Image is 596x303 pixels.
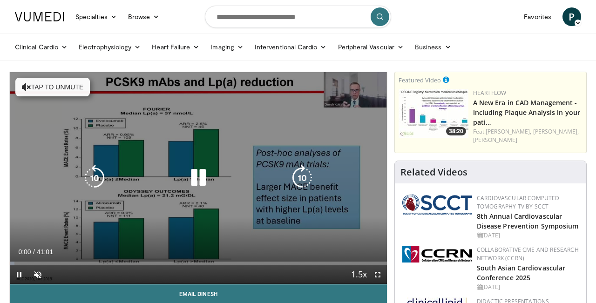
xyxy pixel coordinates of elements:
a: 38:20 [399,89,468,138]
video-js: Video Player [10,72,387,284]
small: Featured Video [399,76,441,84]
a: Browse [122,7,165,26]
a: Heartflow [473,89,507,97]
div: Progress Bar [10,262,387,265]
img: 51a70120-4f25-49cc-93a4-67582377e75f.png.150x105_q85_autocrop_double_scale_upscale_version-0.2.png [402,194,472,215]
a: Imaging [205,38,249,56]
img: a04ee3ba-8487-4636-b0fb-5e8d268f3737.png.150x105_q85_autocrop_double_scale_upscale_version-0.2.png [402,246,472,263]
a: [PERSON_NAME] [473,136,517,144]
a: [PERSON_NAME], [486,128,531,135]
div: [DATE] [477,283,579,291]
a: Interventional Cardio [249,38,332,56]
h4: Related Videos [400,167,467,178]
a: Business [409,38,457,56]
img: 738d0e2d-290f-4d89-8861-908fb8b721dc.150x105_q85_crop-smart_upscale.jpg [399,89,468,138]
a: Electrophysiology [73,38,146,56]
button: Pause [10,265,28,284]
button: Fullscreen [368,265,387,284]
button: Unmute [28,265,47,284]
a: Cardiovascular Computed Tomography TV by SCCT [477,194,560,210]
button: Tap to unmute [15,78,90,96]
span: 38:20 [446,127,466,135]
a: Heart Failure [146,38,205,56]
a: 8th Annual Cardiovascular Disease Prevention Symposium [477,212,579,230]
span: / [33,248,35,256]
a: Email Dinesh [10,284,387,303]
img: VuMedi Logo [15,12,64,21]
a: [PERSON_NAME], [533,128,579,135]
a: P [562,7,581,26]
a: A New Era in CAD Management - including Plaque Analysis in your pati… [473,98,580,127]
a: Favorites [518,7,557,26]
a: Clinical Cardio [9,38,73,56]
div: [DATE] [477,231,579,240]
a: Specialties [70,7,122,26]
span: 41:01 [37,248,53,256]
div: Feat. [473,128,582,144]
input: Search topics, interventions [205,6,391,28]
a: Collaborative CME and Research Network (CCRN) [477,246,579,262]
span: 0:00 [18,248,31,256]
a: South Asian Cardiovascular Conference 2025 [477,263,566,282]
a: Peripheral Vascular [332,38,409,56]
button: Playback Rate [350,265,368,284]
